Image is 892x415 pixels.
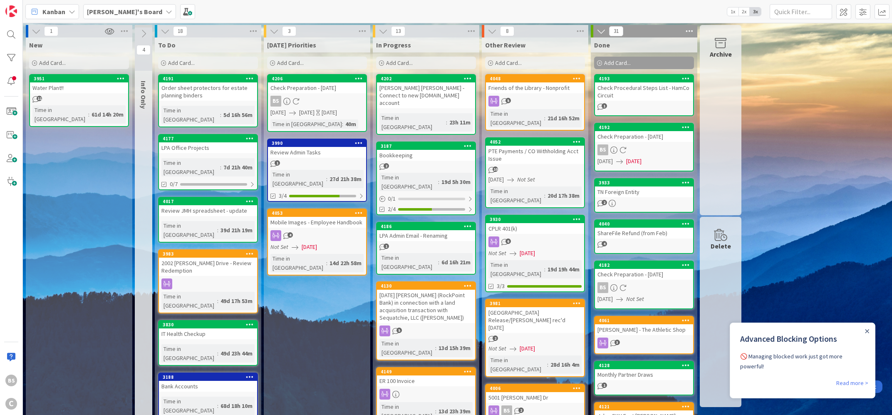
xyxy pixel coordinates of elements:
div: 3830 [159,321,257,328]
div: 4053Mobile Images - Employee Handbook [268,209,366,228]
div: 4206Check Preparation - [DATE] [268,75,366,93]
span: 3 [614,340,620,345]
span: 31 [609,26,623,36]
div: 4017 [163,199,257,204]
div: 4202 [381,76,475,82]
div: 3187 [377,142,475,150]
a: 4130[DATE] [PERSON_NAME] (RockPoint Bank) in connection with a land acquisition transaction with ... [376,281,476,360]
div: 4061[PERSON_NAME] - The Athletic Shop [595,317,693,335]
div: Bank Accounts [159,381,257,392]
div: 49d 23h 44m [218,349,255,358]
span: 5 [505,98,511,103]
span: 0 / 1 [388,194,396,203]
div: 3933 [599,180,693,186]
div: Review Admin Tasks [268,147,366,158]
span: [DATE] [488,175,504,184]
a: 3933TN Foreign Entity [594,178,694,213]
div: 4177 [159,135,257,142]
span: 2 [602,200,607,205]
span: 3/4 [279,191,287,200]
span: 0/7 [170,180,178,189]
div: Time in [GEOGRAPHIC_DATA] [161,344,217,363]
div: 3981[GEOGRAPHIC_DATA] Release/[PERSON_NAME] rec'd [DATE] [486,300,584,333]
div: 3933TN Foreign Entity [595,179,693,197]
div: 4206 [268,75,366,82]
div: Review JMH spreadsheet - update [159,205,257,216]
span: Add Card... [604,59,631,67]
span: Kanban [42,7,65,17]
div: CPLR 401(k) [486,223,584,234]
span: 4 [136,45,151,55]
a: 3951Water Plant!!Time in [GEOGRAPHIC_DATA]:61d 14h 20m [29,74,129,127]
div: Order sheet protectors for estate planning binders [159,82,257,101]
div: 4040 [599,221,693,227]
div: BS [5,375,17,386]
div: 4128 [595,362,693,369]
div: 3990 [272,140,366,146]
div: 7d 21h 40m [221,163,255,172]
div: 28d 16h 4m [548,360,582,369]
span: : [544,191,545,200]
a: 4193Check Procedural Steps List - HamCo Circuit [594,74,694,116]
span: : [544,114,545,123]
span: Done [594,41,610,49]
div: 3983 [159,250,257,258]
div: 3188Bank Accounts [159,373,257,392]
span: : [342,119,343,129]
div: 4052 [490,139,584,145]
span: 3 [282,26,296,36]
span: : [220,110,221,119]
div: 4006 [490,385,584,391]
a: 3990Review Admin TasksTime in [GEOGRAPHIC_DATA]:27d 21h 38m3/4 [267,139,367,202]
div: 4130 [381,283,475,289]
span: : [438,258,439,267]
span: : [220,163,221,172]
div: 4052PTE Payments / CO Withholding Acct Issue [486,138,584,164]
a: 3187BookkeepingTime in [GEOGRAPHIC_DATA]:19d 5h 30m0/12/4 [376,142,476,215]
div: ER 100 Invoice [377,375,475,386]
div: [PERSON_NAME] - The Athletic Shop [595,324,693,335]
div: 5001 [PERSON_NAME] Dr [486,392,584,403]
div: [DATE] [322,108,337,117]
div: 4048 [486,75,584,82]
div: 4053 [272,210,366,216]
div: PTE Payments / CO Withholding Acct Issue [486,146,584,164]
div: 27d 21h 38m [327,174,364,184]
a: 3930CPLR 401(k)Not Set[DATE]Time in [GEOGRAPHIC_DATA]:19d 19h 44m3/3 [485,215,585,292]
span: : [326,174,327,184]
div: Time in [GEOGRAPHIC_DATA] [488,260,544,278]
span: 3/3 [497,282,505,291]
span: 1 [384,244,389,249]
div: 3830IT Health Checkup [159,321,257,339]
div: LPA Office Projects [159,142,257,153]
div: 3951 [34,76,128,82]
div: 3187Bookkeeping [377,142,475,161]
div: 4186 [377,223,475,230]
span: 2 [518,408,524,413]
span: : [217,349,218,358]
div: Time in [GEOGRAPHIC_DATA] [379,253,438,271]
a: 4017Review JMH spreadsheet - updateTime in [GEOGRAPHIC_DATA]:39d 21h 19m [158,197,258,243]
span: : [217,226,218,235]
div: LPA Admin Email - Renaming [377,230,475,241]
div: 4048Friends of the Library - Nonprofit [486,75,584,93]
div: Time in [GEOGRAPHIC_DATA] [161,158,220,176]
div: 4193Check Procedural Steps List - HamCo Circuit [595,75,693,101]
div: BS [595,282,693,293]
a: 39832002 [PERSON_NAME] Drive - Review RedemptionTime in [GEOGRAPHIC_DATA]:49d 17h 53m [158,249,258,313]
div: 4193 [599,76,693,82]
div: [DATE] [PERSON_NAME] (RockPoint Bank) in connection with a land acquisition transaction with Sequ... [377,290,475,323]
div: 0/1 [377,194,475,204]
span: 4 [287,232,293,238]
a: 4048Friends of the Library - NonprofitTime in [GEOGRAPHIC_DATA]:21d 16h 52m [485,74,585,131]
span: Other Review [485,41,525,49]
div: IT Health Checkup [159,328,257,339]
div: Delete [711,241,731,251]
div: 4192 [599,124,693,130]
span: 1 [602,383,607,388]
div: 4040 [595,220,693,228]
div: 39d 21h 19m [218,226,255,235]
div: TN Foreign Entity [595,186,693,197]
div: Time in [GEOGRAPHIC_DATA] [270,170,326,188]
